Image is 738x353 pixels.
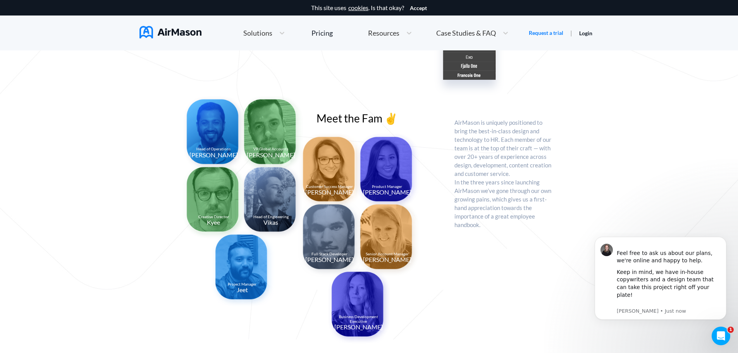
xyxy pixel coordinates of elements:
[263,219,278,226] center: Vikas
[579,30,592,36] a: Login
[529,29,563,37] a: Request a trial
[454,118,553,321] p: AirMason is uniquely positioned to bring the best-in-class design and technology to HR. Each memb...
[348,4,368,11] a: cookies
[570,29,572,36] span: |
[196,147,231,152] center: Head of Operations
[239,162,304,240] img: Vikas
[311,26,333,40] a: Pricing
[305,189,354,196] center: [PERSON_NAME]
[311,29,333,36] div: Pricing
[372,184,402,189] center: Product Manager
[211,230,275,307] img: Jeet
[728,327,734,333] span: 1
[298,132,363,210] img: Joanne
[228,282,256,287] center: Project Manager
[239,95,304,172] img: Justin
[712,327,730,345] iframe: Intercom live chat
[253,147,288,152] center: VP Global Accounts
[182,95,246,172] img: Tehsin
[363,256,411,263] center: [PERSON_NAME]
[317,112,427,124] p: Meet the Fam ✌️
[436,29,496,36] span: Case Studies & FAQ
[306,184,353,189] center: Customer Success Manager
[333,315,384,324] center: Business Development Executive
[253,215,289,219] center: Head of Engineering
[327,267,391,344] img: Courtney
[334,324,383,331] center: [PERSON_NAME]
[189,152,238,158] center: [PERSON_NAME]
[305,256,354,263] center: [PERSON_NAME]
[139,26,201,38] img: AirMason Logo
[311,252,347,257] center: Full Stack Developer
[366,252,409,257] center: Senior Account Manager
[356,132,420,210] img: Judy
[410,5,427,11] button: Accept cookies
[356,200,420,277] img: Holly
[207,219,220,226] center: Kyee
[182,162,246,240] img: Kyee
[243,29,272,36] span: Solutions
[237,286,248,293] center: Jeet
[363,189,411,196] center: [PERSON_NAME]
[247,152,295,158] center: [PERSON_NAME]
[198,215,229,219] center: Creative Director
[298,200,363,277] img: Branden
[368,29,399,36] span: Resources
[583,233,738,332] iframe: Intercom notifications message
